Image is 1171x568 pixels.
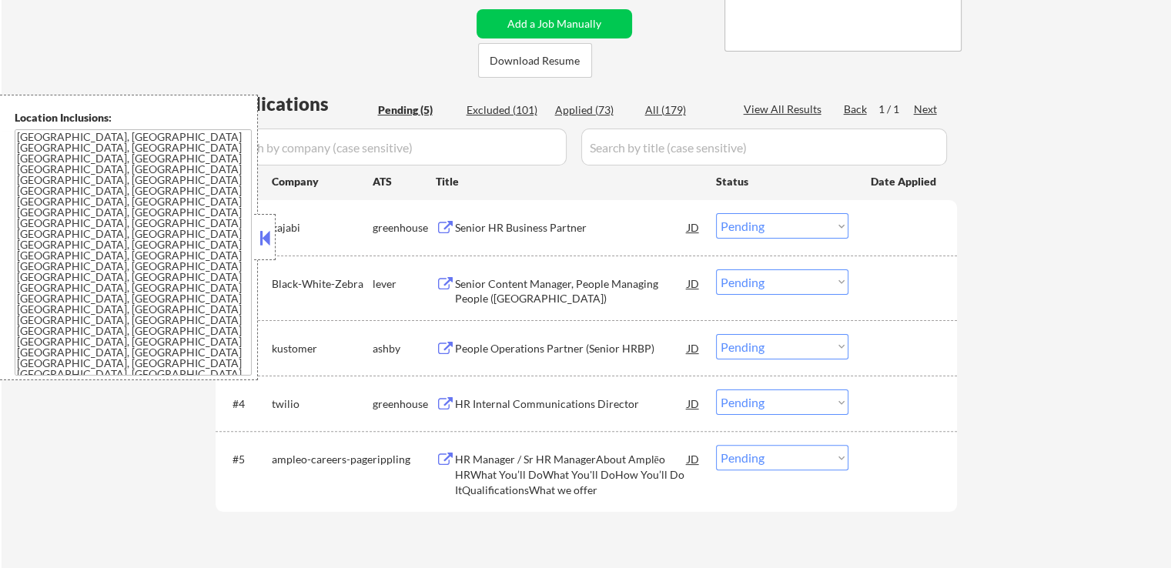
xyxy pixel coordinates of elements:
div: Status [716,167,848,195]
div: JD [686,445,701,473]
div: Company [272,174,373,189]
div: Applications [220,95,373,113]
button: Add a Job Manually [477,9,632,38]
div: Title [436,174,701,189]
div: Black-White-Zebra [272,276,373,292]
button: Download Resume [478,43,592,78]
input: Search by company (case sensitive) [220,129,567,165]
div: Date Applied [871,174,938,189]
div: ampleo-careers-page [272,452,373,467]
div: Back [844,102,868,117]
div: Pending (5) [378,102,455,118]
div: Excluded (101) [467,102,544,118]
div: Senior Content Manager, People Managing People ([GEOGRAPHIC_DATA]) [455,276,688,306]
div: #4 [233,396,259,412]
div: 1 / 1 [878,102,914,117]
div: lever [373,276,436,292]
div: greenhouse [373,220,436,236]
div: greenhouse [373,396,436,412]
div: JD [686,269,701,297]
div: JD [686,213,701,241]
div: All (179) [645,102,722,118]
div: ashby [373,341,436,356]
div: #5 [233,452,259,467]
div: People Operations Partner (Senior HRBP) [455,341,688,356]
div: rippling [373,452,436,467]
div: HR Internal Communications Director [455,396,688,412]
div: Location Inclusions: [15,110,252,125]
div: Applied (73) [555,102,632,118]
div: Next [914,102,938,117]
div: View All Results [744,102,826,117]
div: JD [686,334,701,362]
div: JD [686,389,701,417]
input: Search by title (case sensitive) [581,129,947,165]
div: kustomer [272,341,373,356]
div: Senior HR Business Partner [455,220,688,236]
div: ATS [373,174,436,189]
div: kajabi [272,220,373,236]
div: twilio [272,396,373,412]
div: HR Manager / Sr HR ManagerAbout Amplēo HRWhat You’ll DoWhat You'll DoHow You’ll Do ItQualificatio... [455,452,688,497]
